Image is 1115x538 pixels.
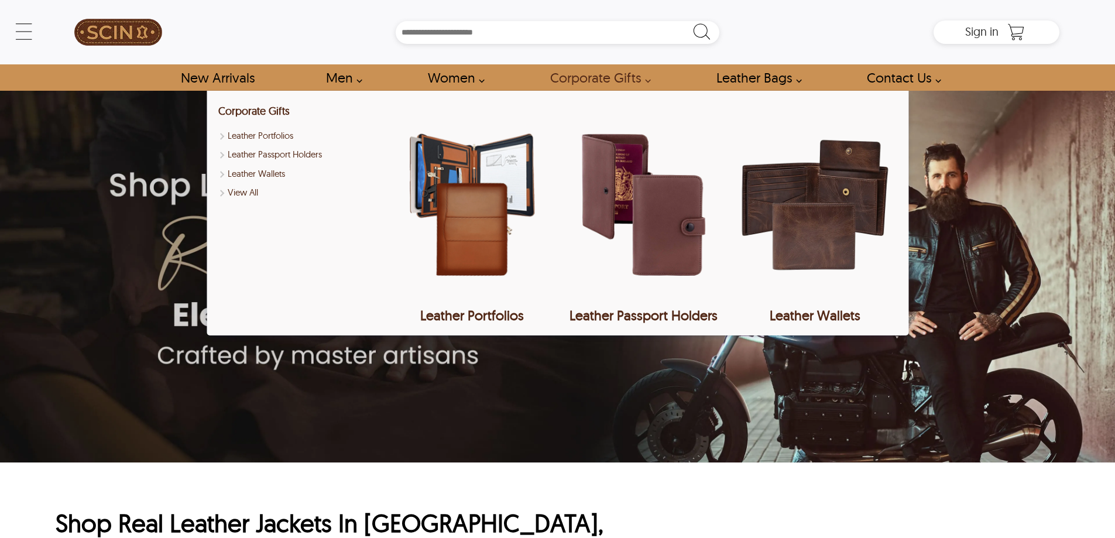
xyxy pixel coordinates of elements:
img: Leather Passport Holders [561,102,725,307]
a: SCIN [56,6,181,59]
a: Shop Leather Portfolios [218,129,382,143]
a: Shop Leather Wallets [218,167,382,181]
a: Shopping Cart [1004,23,1028,41]
div: Leather Passport Holders [561,307,725,324]
img: Leather Wallets [733,102,897,307]
a: Shop Leather Bags [703,64,808,91]
div: Leather Portfolios [390,307,554,324]
a: Leather Wallets [733,102,897,324]
img: Leather Portfolios [390,102,554,307]
a: Sign in [965,28,999,37]
a: shop men's leather jackets [313,64,369,91]
img: SCIN [74,6,162,59]
a: Shop New Arrivals [167,64,267,91]
a: contact-us [853,64,948,91]
a: Shop Leather Corporate Gifts [218,186,382,200]
a: Leather Passport Holders [561,102,725,324]
a: Leather Portfolios [390,102,554,324]
a: Shop Leather Corporate Gifts [537,64,657,91]
a: Shop Leather Corporate Gifts [218,104,290,118]
div: Leather Wallets [733,307,897,324]
iframe: chat widget [1042,465,1115,520]
a: Shop Women Leather Jackets [414,64,491,91]
span: Sign in [965,24,999,39]
a: Shop Leather Passport Holders [218,148,382,162]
